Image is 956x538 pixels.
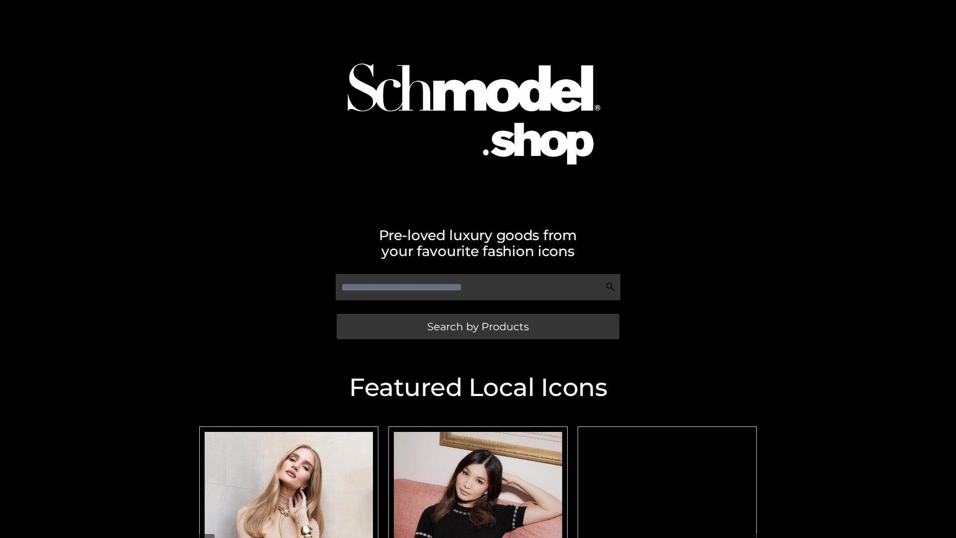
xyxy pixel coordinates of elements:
[605,282,615,292] img: Search Icon
[427,321,529,332] span: Search by Products
[194,227,762,259] h2: Pre-loved luxury goods from your favourite fashion icons
[194,375,762,400] h2: Featured Local Icons​
[337,314,619,339] a: Search by Products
